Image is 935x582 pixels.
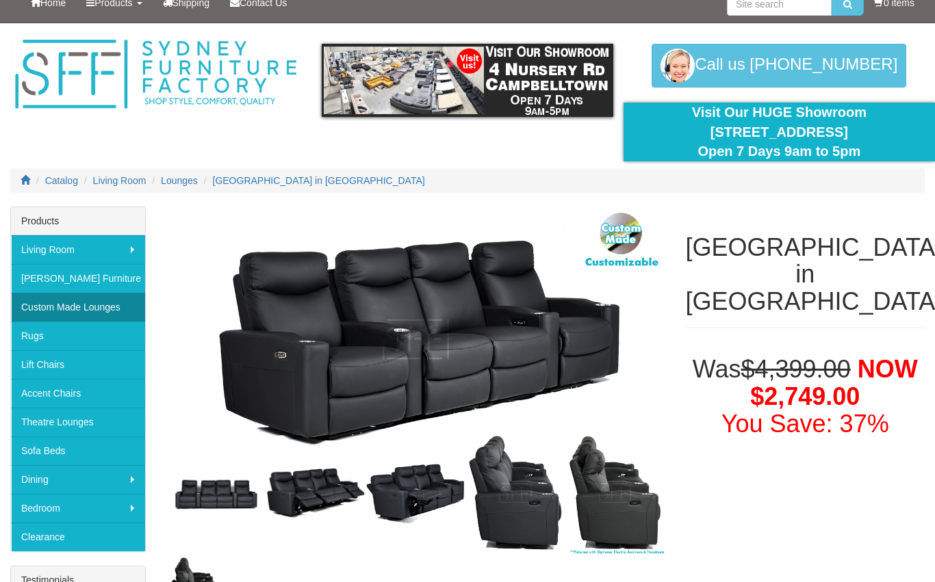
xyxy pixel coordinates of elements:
a: [PERSON_NAME] Furniture [11,264,145,293]
div: Visit Our HUGE Showroom [STREET_ADDRESS] Open 7 Days 9am to 5pm [634,103,925,161]
a: Rugs [11,321,145,350]
a: Bedroom [11,494,145,523]
h1: [GEOGRAPHIC_DATA] in [GEOGRAPHIC_DATA] [686,234,925,315]
a: Living Room [93,175,146,186]
a: Sofa Beds [11,436,145,465]
a: Catalog [45,175,78,186]
span: NOW $2,749.00 [750,355,917,410]
a: [GEOGRAPHIC_DATA] in [GEOGRAPHIC_DATA] [213,175,425,186]
img: showroom.gif [322,44,613,117]
a: Custom Made Lounges [11,293,145,321]
a: Dining [11,465,145,494]
img: Sydney Furniture Factory [10,37,301,112]
a: Lift Chairs [11,350,145,379]
font: You Save: 37% [721,410,889,438]
a: Living Room [11,235,145,264]
div: Products [11,207,145,235]
a: Clearance [11,523,145,551]
del: $4,399.00 [741,355,851,383]
a: Lounges [161,175,198,186]
h1: Was [686,356,925,437]
a: Theatre Lounges [11,408,145,436]
a: Accent Chairs [11,379,145,408]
